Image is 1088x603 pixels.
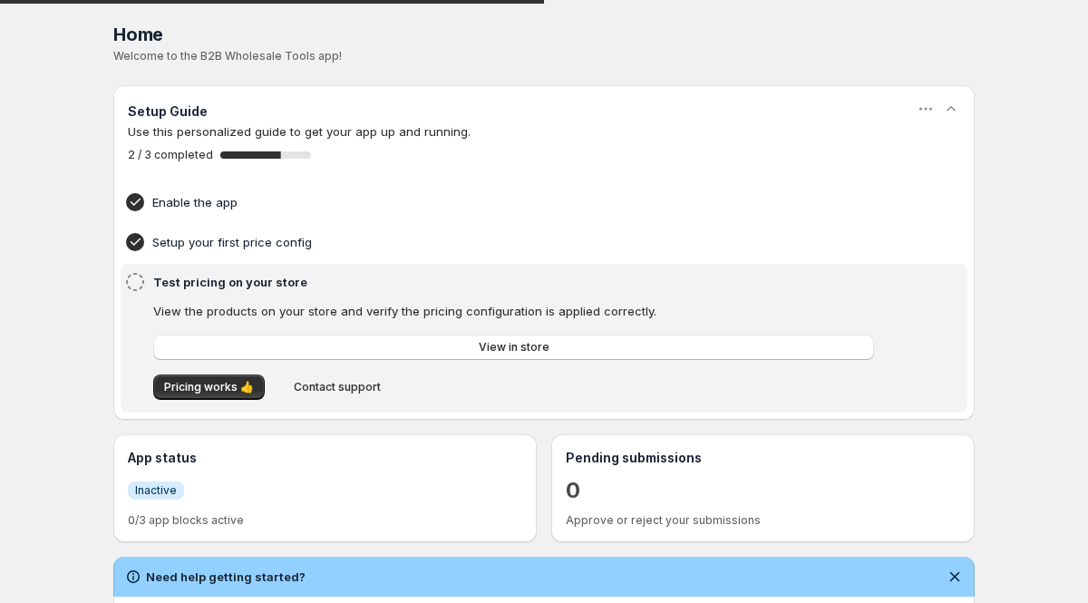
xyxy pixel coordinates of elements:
span: Inactive [135,483,177,498]
p: View the products on your store and verify the pricing configuration is applied correctly. [153,302,874,320]
a: InfoInactive [128,481,184,500]
a: 0 [566,476,580,505]
h3: Setup Guide [128,102,208,121]
p: Welcome to the B2B Wholesale Tools app! [113,49,975,63]
h3: App status [128,449,522,467]
button: Contact support [283,374,392,400]
h2: Need help getting started? [146,568,306,586]
p: Approve or reject your submissions [566,513,960,528]
p: 0/3 app blocks active [128,513,522,528]
button: Dismiss notification [942,564,967,589]
span: View in store [479,340,549,355]
h4: Enable the app [152,193,879,211]
h4: Setup your first price config [152,233,879,251]
span: Pricing works 👍 [164,380,254,394]
button: Pricing works 👍 [153,374,265,400]
span: Home [113,24,163,45]
span: 2 / 3 completed [128,148,213,162]
p: Use this personalized guide to get your app up and running. [128,122,960,141]
h4: Test pricing on your store [153,273,879,291]
h3: Pending submissions [566,449,960,467]
span: Contact support [294,380,381,394]
button: View in store [153,335,874,360]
